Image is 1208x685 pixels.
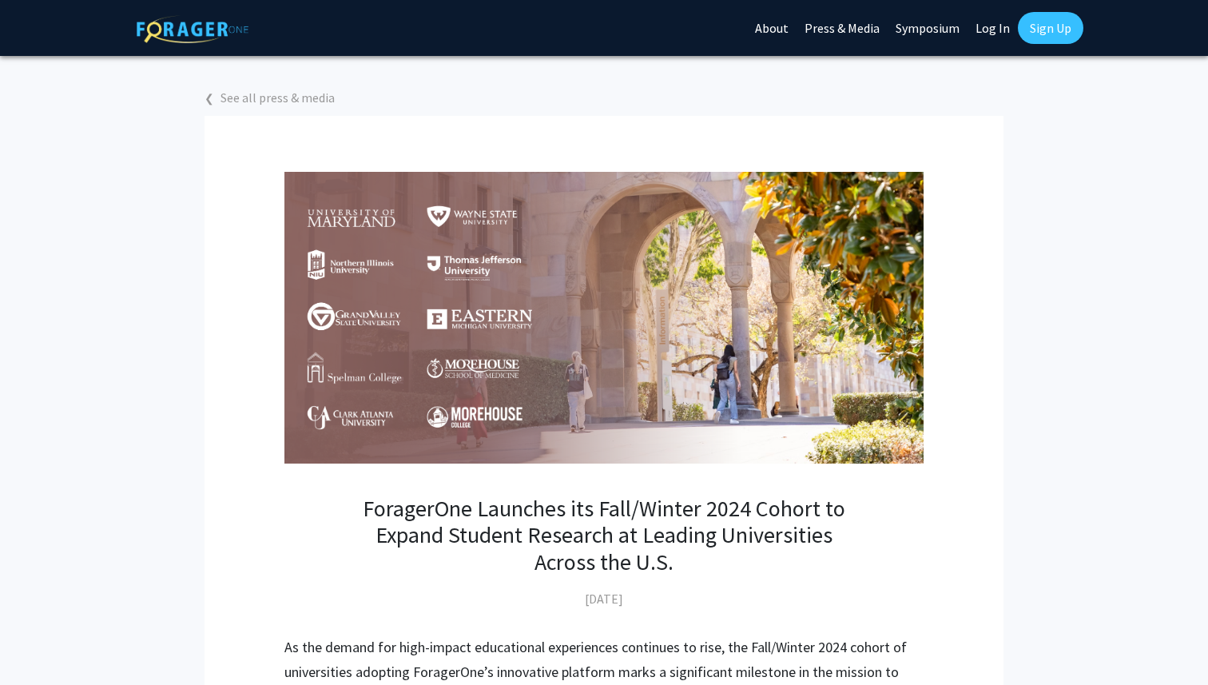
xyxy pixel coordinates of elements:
img: fall-winter-2024-cohort-article-cover.png [284,172,924,464]
span: ❮ [205,90,214,108]
h6: [DATE] [284,591,924,607]
img: ForagerOne Logo [137,15,248,43]
h3: ForagerOne Launches its Fall/Winter 2024 Cohort to Expand Student Research at Leading Universitie... [348,496,860,576]
a: Sign Up [1018,12,1083,44]
a: ❮See all press & media [205,90,335,106]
